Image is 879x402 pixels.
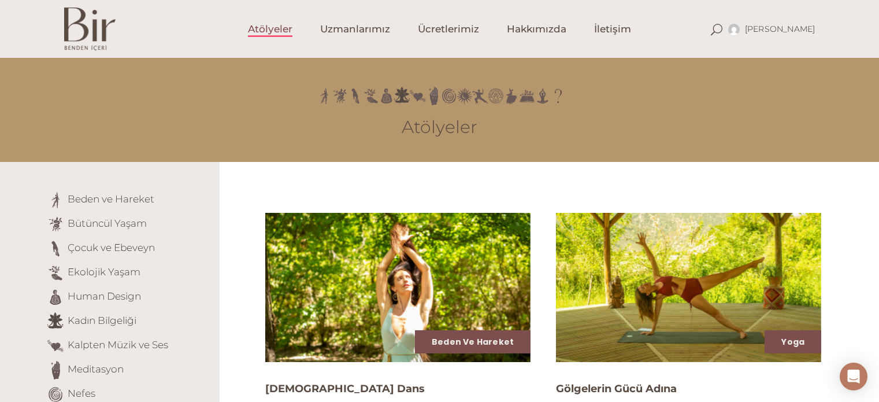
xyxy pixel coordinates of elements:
span: [PERSON_NAME] [745,24,815,34]
a: Yoga [781,336,804,348]
span: Atölyeler [248,23,292,36]
span: Ücretlerimiz [418,23,479,36]
a: Nefes [68,388,95,399]
div: Open Intercom Messenger [840,363,867,390]
a: Meditasyon [68,363,124,375]
a: Human Design [68,290,141,302]
a: Bütüncül Yaşam [68,217,147,229]
a: Çocuk ve Ebeveyn [68,242,155,253]
span: İletişim [594,23,631,36]
a: Kadın Bilgeliği [68,315,136,326]
a: Beden ve Hareket [68,193,154,205]
a: Ekolojik Yaşam [68,266,140,278]
span: Hakkımızda [507,23,566,36]
a: [DEMOGRAPHIC_DATA] Dans [265,382,425,395]
a: Beden ve Hareket [432,336,514,348]
a: Gölgelerin Gücü Adına [556,382,677,395]
a: Kalpten Müzik ve Ses [68,339,168,351]
span: Uzmanlarımız [320,23,390,36]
